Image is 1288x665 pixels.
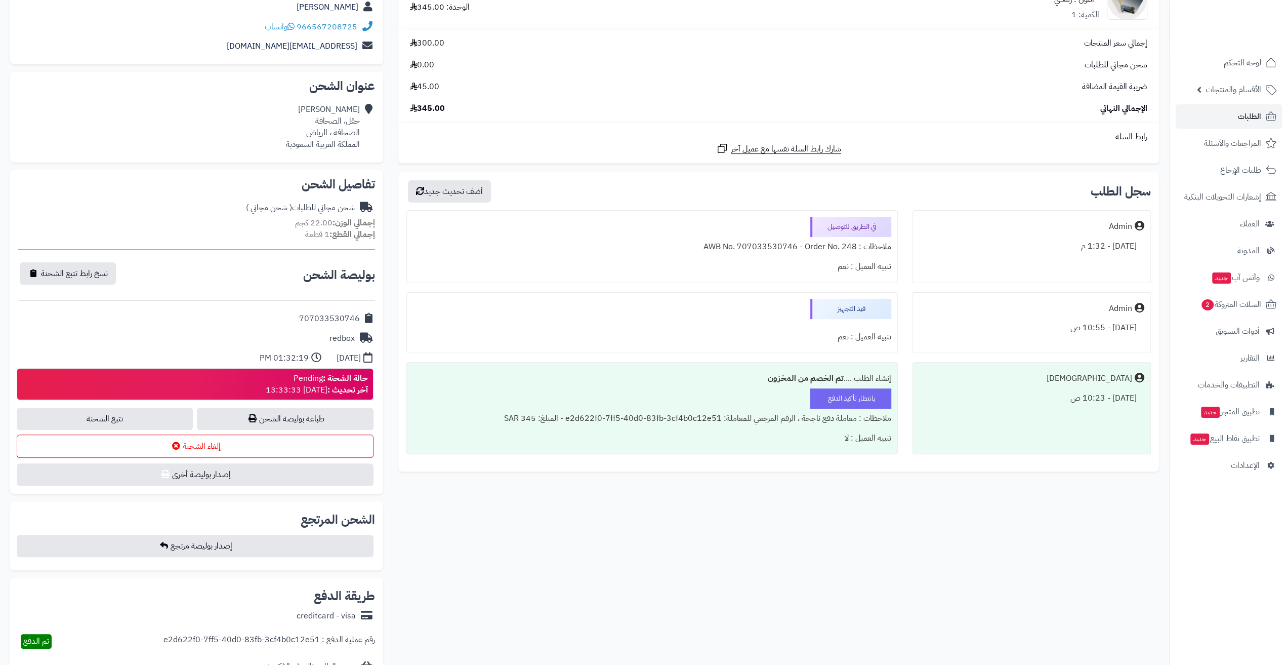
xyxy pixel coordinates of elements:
div: الوحدة: 345.00 [410,2,470,13]
b: تم الخصم من المخزون [768,372,844,384]
span: 345.00 [410,103,445,114]
strong: حالة الشحنة : [323,372,368,384]
a: الطلبات [1176,104,1282,129]
div: ملاحظات : معاملة دفع ناجحة ، الرقم المرجعي للمعاملة: e2d622f0-7ff5-40d0-83fb-3cf4b0c12e51 - المبل... [413,409,891,428]
div: [PERSON_NAME] حقل، الصحافة الصحافة ، الرياض المملكة العربية السعودية [286,104,360,150]
span: نسخ رابط تتبع الشحنة [41,267,108,280]
span: ( شحن مجاني ) [246,202,292,214]
span: لوحة التحكم [1224,56,1261,70]
small: 22.00 كجم [295,217,375,229]
span: تم الدفع [23,635,49,647]
div: [DATE] - 10:55 ص [919,318,1144,338]
div: Admin [1109,303,1132,315]
span: جديد [1212,272,1231,284]
div: [DEMOGRAPHIC_DATA] [1047,373,1132,384]
div: [DATE] - 10:23 ص [919,388,1144,408]
button: إلغاء الشحنة [17,435,373,458]
span: تطبيق المتجر [1200,405,1260,419]
h2: عنوان الشحن [18,80,375,92]
span: ضريبة القيمة المضافة [1082,81,1147,93]
span: شحن مجاني للطلبات [1085,59,1147,71]
a: لوحة التحكم [1176,51,1282,75]
span: تطبيق نقاط البيع [1189,432,1260,446]
span: العملاء [1240,217,1260,231]
span: الإعدادات [1231,458,1260,473]
div: تنبيه العميل : نعم [413,327,891,347]
a: التقارير [1176,346,1282,370]
a: واتساب [265,21,295,33]
div: تنبيه العميل : لا [413,428,891,448]
h2: تفاصيل الشحن [18,178,375,190]
span: 2 [1201,299,1214,311]
span: طلبات الإرجاع [1220,163,1261,177]
div: 707033530746 [299,313,360,325]
div: بانتظار تأكيد الدفع [810,388,891,409]
span: أدوات التسويق [1216,324,1260,338]
div: رقم عملية الدفع : e2d622f0-7ff5-40d0-83fb-3cf4b0c12e51 [163,634,375,649]
a: المدونة [1176,239,1282,263]
a: العملاء [1176,212,1282,236]
h2: الشحن المرتجع [301,514,375,526]
h3: سجل الطلب [1091,185,1151,198]
div: [DATE] - 1:32 م [919,237,1144,256]
div: ملاحظات : AWB No. 707033530746 - Order No. 248 [413,237,891,257]
h2: بوليصة الشحن [303,269,375,281]
span: الطلبات [1238,109,1261,124]
div: Pending [DATE] 13:33:33 [266,373,368,396]
h2: طريقة الدفع [314,590,375,602]
div: 01:32:19 PM [260,353,309,364]
a: طباعة بوليصة الشحن [197,408,373,430]
a: إشعارات التحويلات البنكية [1176,185,1282,209]
span: وآتس آب [1211,270,1260,285]
strong: آخر تحديث : [327,384,368,396]
span: شارك رابط السلة نفسها مع عميل آخر [731,143,841,155]
a: الإعدادات [1176,453,1282,478]
button: أضف تحديث جديد [408,180,491,203]
span: 0.00 [410,59,434,71]
span: 300.00 [410,37,444,49]
a: تطبيق المتجرجديد [1176,400,1282,424]
span: السلات المتروكة [1200,297,1261,311]
span: التقارير [1240,351,1260,365]
button: إصدار بوليصة أخرى [17,463,373,486]
div: [DATE] [337,353,361,364]
span: إشعارات التحويلات البنكية [1184,190,1261,204]
a: [PERSON_NAME] [297,1,358,13]
div: creditcard - visa [297,610,356,622]
a: 966567208725 [297,21,357,33]
a: أدوات التسويق [1176,319,1282,343]
span: جديد [1190,434,1209,445]
span: 45.00 [410,81,439,93]
strong: إجمالي القطع: [329,228,375,241]
a: تتبع الشحنة [17,408,193,430]
div: قيد التجهيز [810,299,891,319]
a: شارك رابط السلة نفسها مع عميل آخر [716,142,841,155]
a: المراجعات والأسئلة [1176,131,1282,155]
a: وآتس آبجديد [1176,265,1282,290]
button: إصدار بوليصة مرتجع [17,535,373,557]
div: في الطريق للتوصيل [810,217,891,237]
div: الكمية: 1 [1071,9,1099,21]
span: الإجمالي النهائي [1100,103,1147,114]
span: إجمالي سعر المنتجات [1084,37,1147,49]
a: السلات المتروكة2 [1176,292,1282,317]
span: التطبيقات والخدمات [1198,378,1260,392]
strong: إجمالي الوزن: [333,217,375,229]
div: رابط السلة [402,131,1155,143]
span: المدونة [1237,244,1260,258]
small: 1 قطعة [305,228,375,241]
div: تنبيه العميل : نعم [413,257,891,277]
div: شحن مجاني للطلبات [246,202,355,214]
span: جديد [1201,407,1220,418]
div: إنشاء الطلب .... [413,369,891,388]
button: نسخ رابط تتبع الشحنة [20,262,116,285]
div: redbox [329,333,355,344]
span: الأقسام والمنتجات [1206,83,1261,97]
a: [EMAIL_ADDRESS][DOMAIN_NAME] [227,40,357,52]
div: Admin [1109,221,1132,232]
a: التطبيقات والخدمات [1176,373,1282,397]
a: تطبيق نقاط البيعجديد [1176,426,1282,451]
img: logo-2.png [1219,22,1278,44]
a: طلبات الإرجاع [1176,158,1282,182]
